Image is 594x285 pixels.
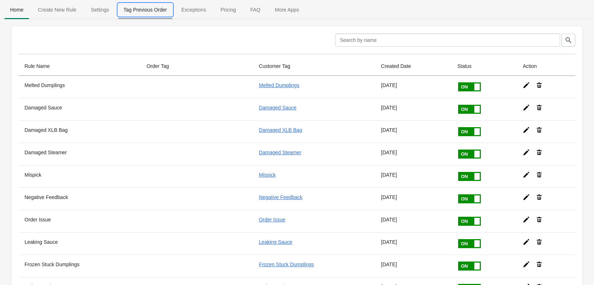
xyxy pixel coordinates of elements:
[19,232,141,255] th: Leaking Sauce
[19,143,141,165] th: Damaged Steamer
[215,3,242,16] span: Pricing
[375,143,452,165] td: [DATE]
[19,210,141,232] th: Order Issue
[259,150,301,155] a: Damaged Steamer
[259,262,314,267] a: Frozen Stuck Dumplings
[375,165,452,187] td: [DATE]
[176,3,212,16] span: Exceptions
[3,0,31,19] button: Home
[4,3,29,16] span: Home
[259,172,276,178] a: Mispick
[375,210,452,232] td: [DATE]
[19,98,141,120] th: Damaged Sauce
[19,76,141,98] th: Melted Dumplings
[517,57,575,76] th: Action
[259,127,302,133] a: Damaged XLB Bag
[259,105,296,111] a: Damaged Sauce
[141,57,253,76] th: Order Tag
[259,239,292,245] a: Leaking Sauce
[19,57,141,76] th: Rule Name
[19,165,141,187] th: Mispick
[375,98,452,120] td: [DATE]
[259,194,302,200] a: Negative Feedback
[19,120,141,143] th: Damaged XLB Bag
[375,76,452,98] td: [DATE]
[19,255,141,277] th: Frozen Stuck Dumplings
[253,57,375,76] th: Customer Tag
[118,3,173,16] span: Tag Previous Order
[19,187,141,210] th: Negative Feedback
[32,3,82,16] span: Create New Rule
[85,3,115,16] span: Settings
[269,3,305,16] span: More Apps
[244,3,266,16] span: FAQ
[31,0,84,19] button: Create_New_Rule
[84,0,116,19] button: Settings
[375,255,452,277] td: [DATE]
[375,232,452,255] td: [DATE]
[375,120,452,143] td: [DATE]
[335,34,560,47] input: Search by name
[259,217,285,223] a: Order Issue
[375,187,452,210] td: [DATE]
[259,82,299,88] a: Melted Dumplings
[375,57,452,76] th: Created Date
[452,57,517,76] th: Status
